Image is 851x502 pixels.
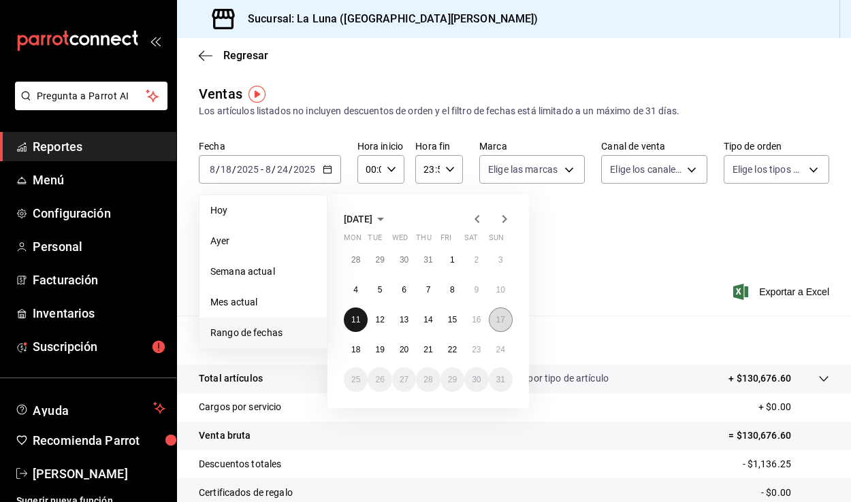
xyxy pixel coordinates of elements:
[33,271,165,289] span: Facturación
[210,265,316,279] span: Semana actual
[150,35,161,46] button: open_drawer_menu
[199,400,282,414] p: Cargos por servicio
[216,164,220,175] span: /
[10,99,167,113] a: Pregunta a Parrot AI
[210,326,316,340] span: Rango de fechas
[496,375,505,384] abbr: August 31, 2025
[758,400,829,414] p: + $0.00
[210,295,316,309] span: Mes actual
[601,141,707,151] label: Canal de venta
[416,367,440,392] button: August 28, 2025
[416,337,440,362] button: August 21, 2025
[199,104,829,118] div: Los artículos listados no incluyen descuentos de orden y el filtro de fechas está limitado a un m...
[375,345,384,354] abbr: August 19, 2025
[33,431,165,450] span: Recomienda Parrot
[232,164,236,175] span: /
[498,255,503,265] abbr: August 3, 2025
[272,164,276,175] span: /
[450,255,455,265] abbr: August 1, 2025
[472,315,481,324] abbr: August 16, 2025
[344,367,368,392] button: August 25, 2025
[33,337,165,356] span: Suscripción
[351,315,360,324] abbr: August 11, 2025
[223,49,268,62] span: Regresar
[392,248,416,272] button: July 30, 2025
[344,233,362,248] abbr: Monday
[448,345,457,354] abbr: August 22, 2025
[368,337,391,362] button: August 19, 2025
[448,375,457,384] abbr: August 29, 2025
[489,367,513,392] button: August 31, 2025
[448,315,457,324] abbr: August 15, 2025
[33,237,165,256] span: Personal
[33,400,148,416] span: Ayuda
[351,345,360,354] abbr: August 18, 2025
[248,86,266,103] img: Tooltip marker
[351,255,360,265] abbr: July 28, 2025
[479,141,585,151] label: Marca
[464,367,488,392] button: August 30, 2025
[416,307,440,332] button: August 14, 2025
[344,248,368,272] button: July 28, 2025
[375,255,384,265] abbr: July 29, 2025
[400,255,408,265] abbr: July 30, 2025
[440,233,451,248] abbr: Friday
[728,371,791,386] p: + $130,676.60
[378,285,383,295] abbr: August 5, 2025
[236,164,259,175] input: ----
[344,211,389,227] button: [DATE]
[474,285,479,295] abbr: August 9, 2025
[368,278,391,302] button: August 5, 2025
[199,457,281,471] p: Descuentos totales
[472,345,481,354] abbr: August 23, 2025
[210,203,316,218] span: Hoy
[37,89,146,103] span: Pregunta a Parrot AI
[489,337,513,362] button: August 24, 2025
[464,278,488,302] button: August 9, 2025
[415,141,463,151] label: Hora fin
[33,171,165,189] span: Menú
[368,248,391,272] button: July 29, 2025
[736,284,829,300] button: Exportar a Excel
[464,248,488,272] button: August 2, 2025
[440,307,464,332] button: August 15, 2025
[392,307,416,332] button: August 13, 2025
[199,371,263,386] p: Total artículos
[293,164,316,175] input: ----
[724,141,829,151] label: Tipo de orden
[464,307,488,332] button: August 16, 2025
[450,285,455,295] abbr: August 8, 2025
[368,367,391,392] button: August 26, 2025
[489,278,513,302] button: August 10, 2025
[210,234,316,248] span: Ayer
[375,315,384,324] abbr: August 12, 2025
[496,315,505,324] abbr: August 17, 2025
[289,164,293,175] span: /
[33,304,165,322] span: Inventarios
[423,315,432,324] abbr: August 14, 2025
[728,429,829,443] p: = $130,676.60
[496,345,505,354] abbr: August 24, 2025
[416,233,431,248] abbr: Thursday
[474,255,479,265] abbr: August 2, 2025
[472,375,481,384] abbr: August 30, 2025
[743,457,829,471] p: - $1,136.25
[33,137,165,156] span: Reportes
[464,337,488,362] button: August 23, 2025
[392,278,416,302] button: August 6, 2025
[416,278,440,302] button: August 7, 2025
[199,429,251,443] p: Venta bruta
[489,307,513,332] button: August 17, 2025
[402,285,406,295] abbr: August 6, 2025
[733,163,804,176] span: Elige los tipos de orden
[423,255,432,265] abbr: July 31, 2025
[464,233,478,248] abbr: Saturday
[344,214,372,224] span: [DATE]
[392,367,416,392] button: August 27, 2025
[220,164,232,175] input: --
[416,248,440,272] button: July 31, 2025
[33,465,165,483] span: [PERSON_NAME]
[423,345,432,354] abbr: August 21, 2025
